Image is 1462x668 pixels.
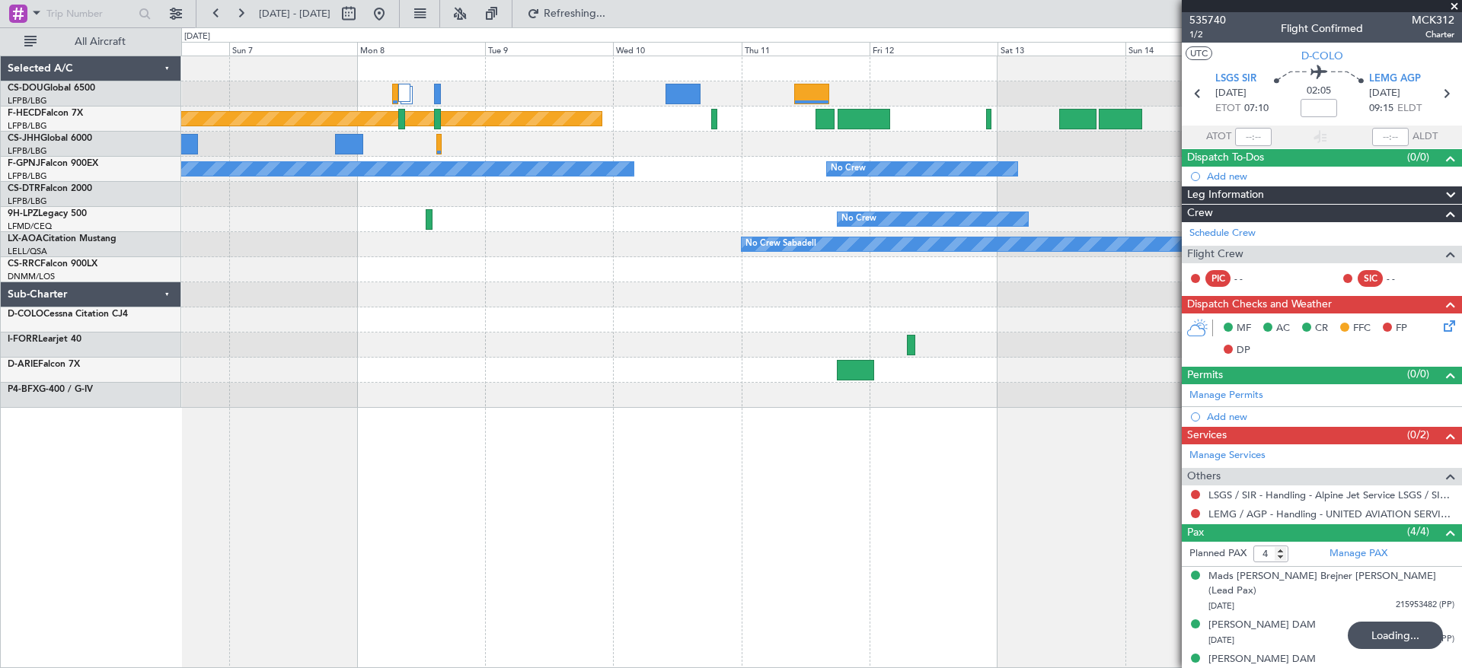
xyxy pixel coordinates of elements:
div: PIC [1205,270,1231,287]
div: Sun 7 [229,42,357,56]
span: LEMG AGP [1369,72,1421,87]
span: CS-DTR [8,184,40,193]
span: Services [1187,427,1227,444]
span: All Aircraft [40,37,161,47]
span: (0/0) [1407,149,1429,165]
span: Crew [1187,205,1213,222]
div: Sat 13 [998,42,1125,56]
a: CS-DOUGlobal 6500 [8,84,95,93]
div: Add new [1207,170,1454,183]
div: [DATE] [184,30,210,43]
a: LX-AOACitation Mustang [8,234,117,243]
div: Mon 8 [357,42,485,56]
span: [DATE] [1369,86,1400,101]
a: LFPB/LBG [8,196,47,207]
span: Refreshing... [543,8,607,19]
span: [DATE] - [DATE] [259,7,330,21]
input: --:-- [1235,128,1272,146]
span: AC [1276,321,1290,336]
span: CS-RRC [8,259,40,269]
a: LEMG / AGP - Handling - UNITED AVIATION SERVICES LEMG/AGP [1208,507,1454,520]
div: No Crew [831,157,866,180]
div: SIC [1358,270,1383,287]
span: I-FORR [8,335,38,344]
span: Flight Crew [1187,246,1243,263]
a: LFPB/LBG [8,95,47,107]
span: FFC [1353,321,1371,336]
a: CS-JHHGlobal 6000 [8,134,92,143]
button: Refreshing... [520,2,611,26]
span: F-HECD [8,109,41,118]
div: Loading... [1348,622,1443,649]
span: LX-AOA [8,234,43,243]
span: ATOT [1206,129,1231,145]
span: Dispatch To-Dos [1187,149,1264,167]
span: 9H-LPZ [8,209,38,218]
div: - - [1234,272,1269,285]
span: [DATE] [1208,600,1234,612]
span: 535740 [1189,12,1226,28]
span: Pax [1187,524,1204,542]
a: DNMM/LOS [8,271,55,282]
a: F-HECDFalcon 7X [8,109,83,118]
button: UTC [1186,46,1212,60]
span: CR [1315,321,1328,336]
a: LFMD/CEQ [8,221,52,232]
div: - - [1387,272,1421,285]
span: [DATE] [1215,86,1247,101]
span: Others [1187,468,1221,485]
a: LFPB/LBG [8,120,47,132]
a: 9H-LPZLegacy 500 [8,209,87,218]
button: All Aircraft [17,30,165,54]
span: LSGS SIR [1215,72,1256,87]
span: CS-DOU [8,84,43,93]
span: (4/4) [1407,523,1429,539]
a: Manage Services [1189,448,1266,463]
span: Leg Information [1187,186,1264,204]
div: Thu 11 [742,42,870,56]
a: CS-DTRFalcon 2000 [8,184,92,193]
a: D-COLOCessna Citation CJ4 [8,310,128,319]
span: ELDT [1397,101,1422,116]
span: ETOT [1215,101,1240,116]
div: Flight Confirmed [1281,21,1363,37]
span: 02:05 [1307,84,1331,99]
div: No Crew Sabadell [745,233,816,256]
div: Tue 9 [485,42,613,56]
span: (0/0) [1407,366,1429,382]
a: I-FORRLearjet 40 [8,335,81,344]
span: Charter [1412,28,1454,41]
span: 1/2 [1189,28,1226,41]
a: P4-BFXG-400 / G-IV [8,385,93,394]
a: F-GPNJFalcon 900EX [8,159,98,168]
span: P4-BFX [8,385,39,394]
span: [DATE] [1208,635,1234,646]
span: 07:10 [1244,101,1269,116]
a: LELL/QSA [8,246,47,257]
a: Schedule Crew [1189,226,1256,241]
label: Planned PAX [1189,546,1247,561]
a: Manage PAX [1330,546,1387,561]
span: Permits [1187,367,1223,384]
a: LFPB/LBG [8,145,47,157]
input: Trip Number [46,2,134,25]
span: CS-JHH [8,134,40,143]
span: Dispatch Checks and Weather [1187,296,1332,313]
a: LFPB/LBG [8,170,47,182]
span: F-GPNJ [8,159,40,168]
div: [PERSON_NAME] DAM [1208,652,1316,667]
span: D-COLO [1301,48,1343,64]
a: Manage Permits [1189,388,1263,403]
a: CS-RRCFalcon 900LX [8,259,97,269]
div: Add new [1207,410,1454,423]
div: Sun 14 [1125,42,1253,56]
span: 215953482 (PP) [1396,599,1454,612]
span: (0/2) [1407,427,1429,443]
span: FP [1396,321,1407,336]
span: ALDT [1413,129,1438,145]
div: Fri 12 [870,42,998,56]
div: Wed 10 [613,42,741,56]
span: 09:15 [1369,101,1393,116]
div: [PERSON_NAME] DAM [1208,618,1316,633]
span: MCK312 [1412,12,1454,28]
